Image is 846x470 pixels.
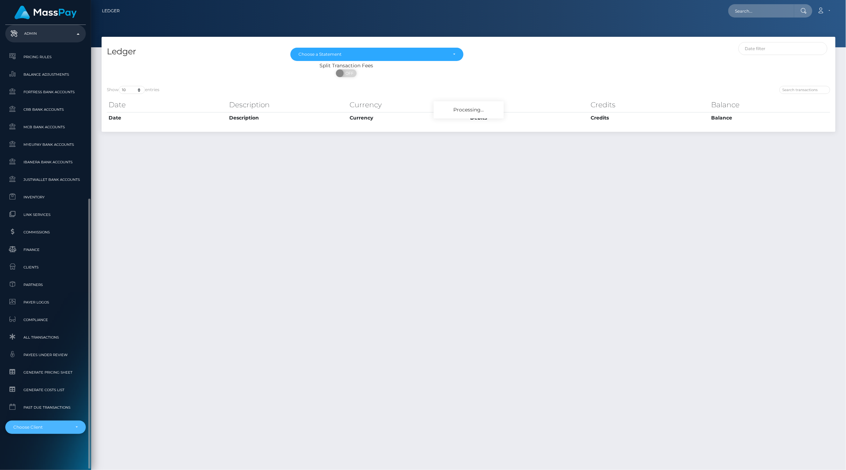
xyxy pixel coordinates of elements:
span: Balance Adjustments [8,70,83,79]
span: Finance [8,246,83,254]
span: All Transactions [8,333,83,341]
span: Past Due Transactions [8,403,83,411]
a: Past Due Transactions [5,400,86,415]
div: Processing... [434,101,504,118]
a: Pricing Rules [5,49,86,64]
span: Clients [8,263,83,271]
span: CRB Bank Accounts [8,105,83,114]
span: Link Services [8,211,83,219]
th: Date [107,98,227,112]
a: Compliance [5,312,86,327]
a: CRB Bank Accounts [5,102,86,117]
a: Ledger [102,4,120,18]
input: Date filter [738,42,827,55]
a: JustWallet Bank Accounts [5,172,86,187]
span: Pricing Rules [8,53,83,61]
a: Fortress Bank Accounts [5,84,86,100]
a: Finance [5,242,86,257]
a: Clients [5,260,86,275]
a: MCB Bank Accounts [5,120,86,135]
div: Choose Client [13,424,70,430]
span: Payees under Review [8,351,83,359]
th: Currency [348,98,468,112]
th: Description [227,112,348,123]
a: Partners [5,277,86,292]
button: Choose a Statement [290,48,463,61]
a: Link Services [5,207,86,222]
button: Choose Client [5,421,86,434]
th: Currency [348,112,468,123]
a: Ibanera Bank Accounts [5,155,86,170]
p: Admin [8,28,83,39]
span: Fortress Bank Accounts [8,88,83,96]
h4: Ledger [107,46,280,58]
th: Debits [468,112,589,123]
th: Debits [468,98,589,112]
a: Payer Logos [5,295,86,310]
a: Generate Costs List [5,382,86,397]
div: Choose a Statement [298,52,447,57]
th: Date [107,112,227,123]
span: MCB Bank Accounts [8,123,83,131]
span: Generate Pricing Sheet [8,368,83,376]
img: MassPay Logo [14,6,77,19]
a: Generate Pricing Sheet [5,365,86,380]
span: Partners [8,281,83,289]
a: Inventory [5,190,86,205]
a: Payees under Review [5,347,86,362]
input: Search transactions [779,86,830,94]
a: Balance Adjustments [5,67,86,82]
th: Balance [710,112,830,123]
span: Generate Costs List [8,386,83,394]
label: Show entries [107,86,159,94]
span: Payer Logos [8,298,83,306]
a: Commissions [5,225,86,240]
th: Balance [710,98,830,112]
span: JustWallet Bank Accounts [8,176,83,184]
input: Search... [728,4,794,18]
a: MyEUPay Bank Accounts [5,137,86,152]
span: MyEUPay Bank Accounts [8,141,83,149]
span: OFF [340,69,357,77]
th: Description [227,98,348,112]
span: Ibanera Bank Accounts [8,158,83,166]
div: Split Transaction Fees [102,62,591,69]
span: Inventory [8,193,83,201]
span: Compliance [8,316,83,324]
a: Admin [5,25,86,42]
th: Credits [589,98,710,112]
th: Credits [589,112,710,123]
span: Commissions [8,228,83,236]
select: Showentries [119,86,145,94]
a: All Transactions [5,330,86,345]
